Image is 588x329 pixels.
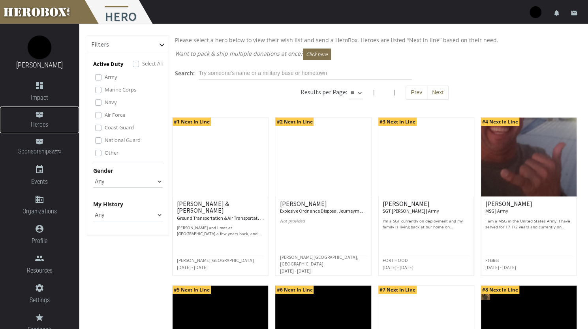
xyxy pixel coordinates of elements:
button: Click here [303,49,331,60]
span: #4 Next In Line [481,118,519,126]
h6: [PERSON_NAME] & [PERSON_NAME] [177,200,264,221]
label: Coast Guard [105,123,134,132]
h6: [PERSON_NAME] [485,200,572,214]
i: email [571,9,578,17]
span: #6 Next In Line [275,286,314,294]
p: Please select a hero below to view their wish list and send a HeroBox. Heroes are listed “Next in... [175,36,574,45]
img: user-image [530,6,541,18]
button: Prev [406,86,427,100]
small: [DATE] - [DATE] [485,264,516,270]
p: I'm a SGT currently on deployment and my family is living back at our home on [GEOGRAPHIC_DATA]. ... [383,218,470,230]
span: #1 Next In Line [173,118,211,126]
label: Marine Corps [105,85,136,94]
small: Explosive Ordnance Disposal Journeyman | Air Force [280,206,385,214]
label: National Guard [105,136,141,144]
input: Try someone's name or a military base or hometown [199,67,412,80]
a: [PERSON_NAME] [16,61,63,69]
span: #3 Next In Line [378,118,417,126]
a: #1 Next In Line [PERSON_NAME] & [PERSON_NAME] Ground Transportation & Air Transportation | Air Fo... [172,117,269,276]
label: Select All [142,59,163,68]
a: #3 Next In Line [PERSON_NAME] SGT [PERSON_NAME] | Army I'm a SGT currently on deployment and my f... [378,117,474,276]
span: #2 Next In Line [275,118,314,126]
small: [DATE] - [DATE] [177,264,208,270]
span: #5 Next In Line [173,286,211,294]
a: #4 Next In Line [PERSON_NAME] MSG | Army I am a MSG in the United States Army. I have served for ... [481,117,577,276]
small: BETA [52,150,61,155]
label: Navy [105,98,117,107]
span: #8 Next In Line [481,286,519,294]
small: Ground Transportation & Air Transportation | Air Force [177,213,284,221]
small: [DATE] - [DATE] [383,264,413,270]
small: Ft Bliss [485,257,499,263]
i: notifications [553,9,560,17]
p: Want to pack & ship multiple donations at once? [175,49,574,60]
span: #7 Next In Line [378,286,417,294]
small: [DATE] - [DATE] [280,268,310,274]
p: [PERSON_NAME] and I met at [GEOGRAPHIC_DATA] a few years back, and we got married earlier this ye... [177,225,264,237]
h6: Filters [91,41,109,48]
small: FORT HOOD [383,257,408,263]
small: MSG | Army [485,208,508,214]
span: | [393,88,396,96]
label: Search: [175,69,195,78]
label: Gender [93,166,113,175]
small: [PERSON_NAME][GEOGRAPHIC_DATA] [177,257,254,263]
label: Air Force [105,110,125,119]
small: [PERSON_NAME][GEOGRAPHIC_DATA], [GEOGRAPHIC_DATA] [280,254,358,267]
label: Other [105,148,118,157]
span: | [372,88,376,96]
label: My History [93,200,123,209]
small: SGT [PERSON_NAME] | Army [383,208,439,214]
img: image [28,36,51,59]
button: Next [427,86,449,100]
a: #2 Next In Line [PERSON_NAME] Explosive Ordnance Disposal Journeyman | Air Force Not provided [PE... [275,117,371,276]
p: I am a MSG in the United States Army. I have served for 17 1/2 years and currently on another dep... [485,218,572,230]
h6: [PERSON_NAME] [280,200,366,214]
h6: [PERSON_NAME] [383,200,470,214]
h6: Results per Page: [301,88,347,96]
p: Active Duty [93,60,123,69]
p: Not provided [280,218,366,230]
label: Army [105,73,117,81]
